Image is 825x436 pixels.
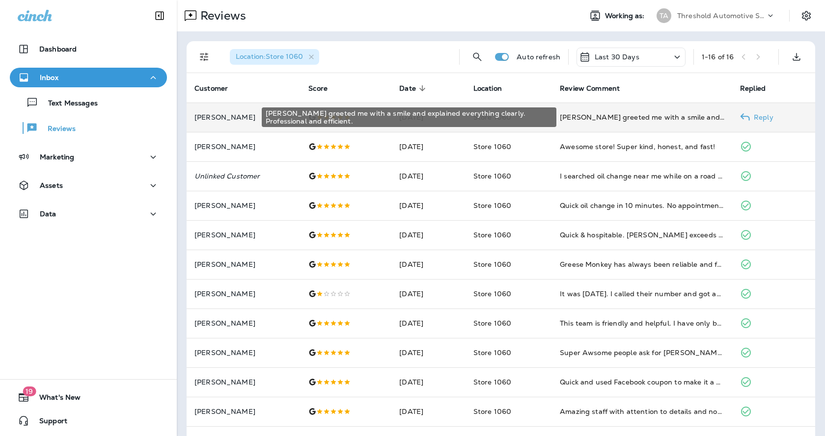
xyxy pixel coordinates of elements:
p: Data [40,210,56,218]
span: Store 1060 [473,348,511,357]
div: Greese Monkey has always been reliable and fair. The service is quick and easy. Highly recommend! [560,259,724,269]
p: Last 30 Days [595,53,639,61]
div: Quick oil change in 10 minutes. No appointment and no pressure. [560,201,724,210]
button: Search Reviews [467,47,487,67]
p: Threshold Automotive Service dba Grease Monkey [677,12,766,20]
span: Customer [194,84,241,93]
span: Store 1060 [473,319,511,328]
span: Score [308,84,328,93]
span: Replied [740,84,778,93]
p: Text Messages [38,99,98,108]
p: [PERSON_NAME] [194,113,293,121]
button: Text Messages [10,92,167,113]
span: Review Comment [560,84,620,93]
p: [PERSON_NAME] [194,319,293,327]
td: [DATE] [391,308,466,338]
p: [PERSON_NAME] [194,408,293,415]
p: [PERSON_NAME] [194,349,293,357]
span: Store 1060 [473,407,511,416]
span: 19 [23,386,36,396]
button: Marketing [10,147,167,167]
span: Replied [740,84,766,93]
p: Unlinked Customer [194,172,293,180]
span: Date [399,84,429,93]
td: [DATE] [391,132,466,161]
div: Quick and used Facebook coupon to make it a great price! [560,377,724,387]
div: Amazing staff with attention to details and not pushy for more services. [560,407,724,416]
td: [DATE] [391,367,466,397]
span: Location [473,84,515,93]
span: Customer [194,84,228,93]
p: [PERSON_NAME] [194,143,293,151]
button: Dashboard [10,39,167,59]
td: [DATE] [391,191,466,220]
button: 19What's New [10,387,167,407]
span: Location : Store 1060 [236,52,303,61]
div: TA [657,8,671,23]
div: It was Labor Day. I called their number and got an automated receptionist. I asked the receptioni... [560,289,724,299]
p: Inbox [40,74,58,81]
span: Support [29,417,67,429]
div: Super Awsome people ask for Joseph and Nick they are so amazing and treated us like kings totally... [560,348,724,358]
td: [DATE] [391,250,466,279]
button: Reviews [10,118,167,138]
p: [PERSON_NAME] [194,378,293,386]
p: [PERSON_NAME] [194,202,293,209]
div: I searched oil change near me while on a road trip and this location popped up. They had me in an... [560,171,724,181]
p: [PERSON_NAME] [194,231,293,239]
div: Awesome store! Super kind, honest, and fast! [560,142,724,152]
p: [PERSON_NAME] [194,290,293,298]
div: This team is friendly and helpful. I have only been here twice but they have been amazing each ti... [560,318,724,328]
span: Store 1060 [473,378,511,386]
button: Data [10,204,167,224]
span: Store 1060 [473,231,511,239]
td: [DATE] [391,220,466,250]
button: Collapse Sidebar [146,6,173,26]
span: Working as: [605,12,647,20]
p: Assets [40,181,63,189]
span: Store 1060 [473,201,511,210]
span: Store 1060 [473,260,511,269]
p: Auto refresh [517,53,560,61]
span: Store 1060 [473,289,511,298]
td: [DATE] [391,279,466,308]
span: Review Comment [560,84,632,93]
div: 1 - 16 of 16 [702,53,734,61]
div: Location:Store 1060 [230,49,319,65]
td: [DATE] [391,161,466,191]
div: Quick & hospitable. Joseph exceeds expectations, professional and kind. [560,230,724,240]
span: Location [473,84,502,93]
div: Nate greeted me with a smile and explained everything clearly. Professional and efficient. [560,112,724,122]
p: Reviews [38,125,76,134]
p: Dashboard [39,45,77,53]
td: [DATE] [391,103,466,132]
button: Support [10,411,167,431]
p: Reply [750,113,773,121]
button: Settings [797,7,815,25]
p: [PERSON_NAME] [194,260,293,268]
p: Reviews [196,8,246,23]
button: Inbox [10,68,167,87]
span: Score [308,84,340,93]
td: [DATE] [391,397,466,426]
p: Marketing [40,153,74,161]
button: Export as CSV [787,47,806,67]
div: [PERSON_NAME] greeted me with a smile and explained everything clearly. Professional and efficient. [262,107,556,127]
span: Store 1060 [473,142,511,151]
td: [DATE] [391,338,466,367]
button: Filters [194,47,214,67]
button: Assets [10,176,167,195]
span: Date [399,84,416,93]
span: What's New [29,393,81,405]
span: Store 1060 [473,172,511,180]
